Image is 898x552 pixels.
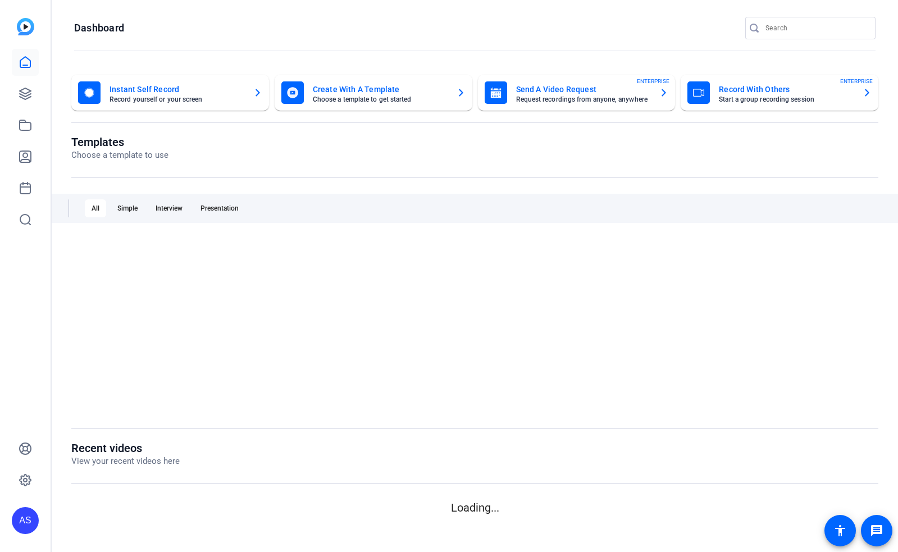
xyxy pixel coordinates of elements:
[17,18,34,35] img: blue-gradient.svg
[71,135,168,149] h1: Templates
[149,199,189,217] div: Interview
[194,199,245,217] div: Presentation
[840,77,873,85] span: ENTERPRISE
[71,75,269,111] button: Instant Self RecordRecord yourself or your screen
[637,77,669,85] span: ENTERPRISE
[12,507,39,534] div: AS
[719,83,854,96] mat-card-title: Record With Others
[110,96,244,103] mat-card-subtitle: Record yourself or your screen
[74,21,124,35] h1: Dashboard
[516,83,651,96] mat-card-title: Send A Video Request
[85,199,106,217] div: All
[719,96,854,103] mat-card-subtitle: Start a group recording session
[71,499,878,516] p: Loading...
[313,83,448,96] mat-card-title: Create With A Template
[71,441,180,455] h1: Recent videos
[478,75,676,111] button: Send A Video RequestRequest recordings from anyone, anywhereENTERPRISE
[275,75,472,111] button: Create With A TemplateChoose a template to get started
[71,149,168,162] p: Choose a template to use
[313,96,448,103] mat-card-subtitle: Choose a template to get started
[681,75,878,111] button: Record With OthersStart a group recording sessionENTERPRISE
[765,21,867,35] input: Search
[870,524,883,537] mat-icon: message
[111,199,144,217] div: Simple
[516,96,651,103] mat-card-subtitle: Request recordings from anyone, anywhere
[833,524,847,537] mat-icon: accessibility
[71,455,180,468] p: View your recent videos here
[110,83,244,96] mat-card-title: Instant Self Record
